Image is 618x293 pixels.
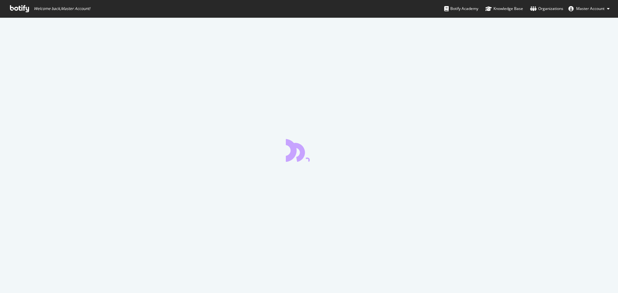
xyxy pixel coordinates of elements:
[576,6,604,11] span: Master Account
[530,5,563,12] div: Organizations
[485,5,523,12] div: Knowledge Base
[286,139,332,162] div: animation
[34,6,90,11] span: Welcome back, Master Account !
[444,5,478,12] div: Botify Academy
[563,4,615,14] button: Master Account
